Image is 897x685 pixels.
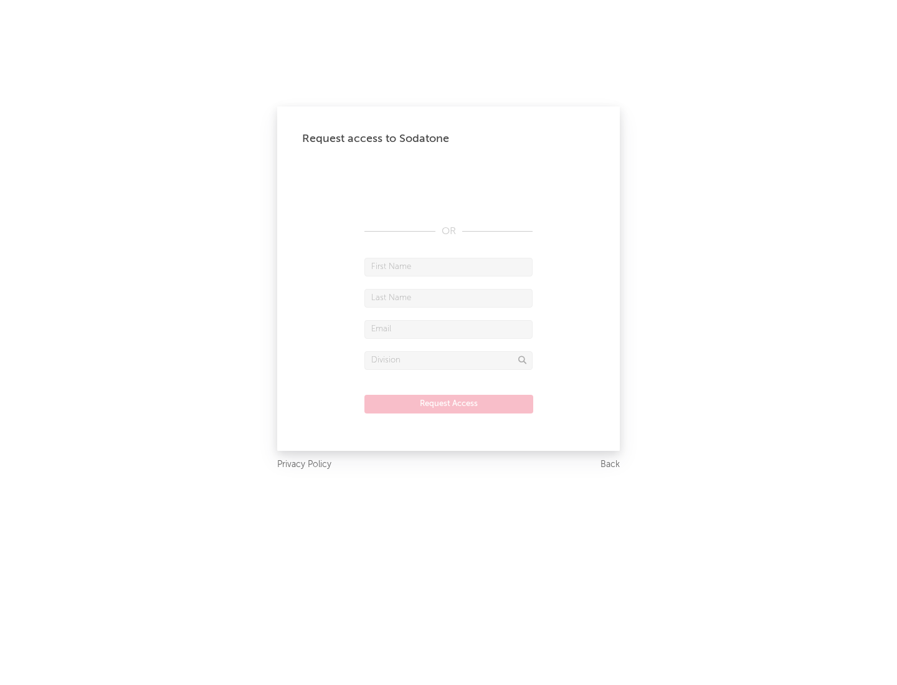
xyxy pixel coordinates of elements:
a: Privacy Policy [277,457,331,473]
input: Email [364,320,533,339]
div: OR [364,224,533,239]
input: Last Name [364,289,533,308]
input: First Name [364,258,533,276]
button: Request Access [364,395,533,413]
a: Back [600,457,620,473]
div: Request access to Sodatone [302,131,595,146]
input: Division [364,351,533,370]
